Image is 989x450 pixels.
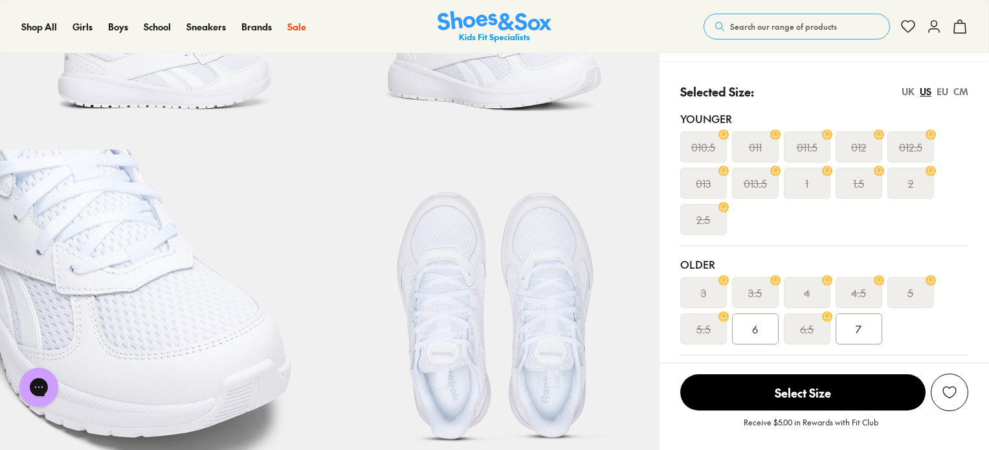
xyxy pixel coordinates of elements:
[749,139,762,155] s: 011
[186,20,226,33] span: Sneakers
[931,374,968,411] button: Add to Wishlist
[907,285,913,300] s: 5
[72,20,93,34] a: Girls
[748,285,762,300] s: 3.5
[851,139,866,155] s: 012
[730,21,837,32] span: Search our range of products
[696,212,710,227] s: 2.5
[902,85,915,98] div: UK
[851,285,866,300] s: 4.5
[287,20,306,34] a: Sale
[144,20,171,34] a: School
[13,363,65,411] iframe: Gorgias live chat messenger
[856,321,861,337] span: 7
[186,20,226,34] a: Sneakers
[744,175,767,191] s: 013.5
[241,20,272,33] span: Brands
[144,20,171,33] span: School
[241,20,272,34] a: Brands
[691,139,715,155] s: 010.5
[108,20,128,33] span: Boys
[680,256,968,272] div: Older
[744,416,878,440] p: Receive $5.00 in Rewards with Fit Club
[701,285,706,300] s: 3
[680,374,926,411] button: Select Size
[920,85,931,98] div: US
[680,83,754,100] p: Selected Size:
[704,14,890,39] button: Search our range of products
[752,321,758,337] span: 6
[937,85,948,98] div: EU
[438,11,551,43] a: Shoes & Sox
[72,20,93,33] span: Girls
[680,374,926,411] span: Select Size
[696,321,711,337] s: 5.5
[21,20,57,33] span: Shop All
[108,20,128,34] a: Boys
[797,139,817,155] s: 011.5
[899,139,922,155] s: 012.5
[438,11,551,43] img: SNS_Logo_Responsive.svg
[21,20,57,34] a: Shop All
[696,175,711,191] s: 013
[908,175,913,191] s: 2
[287,20,306,33] span: Sale
[804,285,810,300] s: 4
[805,175,808,191] s: 1
[953,85,968,98] div: CM
[800,321,814,337] s: 6.5
[853,175,864,191] s: 1.5
[680,111,968,126] div: Younger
